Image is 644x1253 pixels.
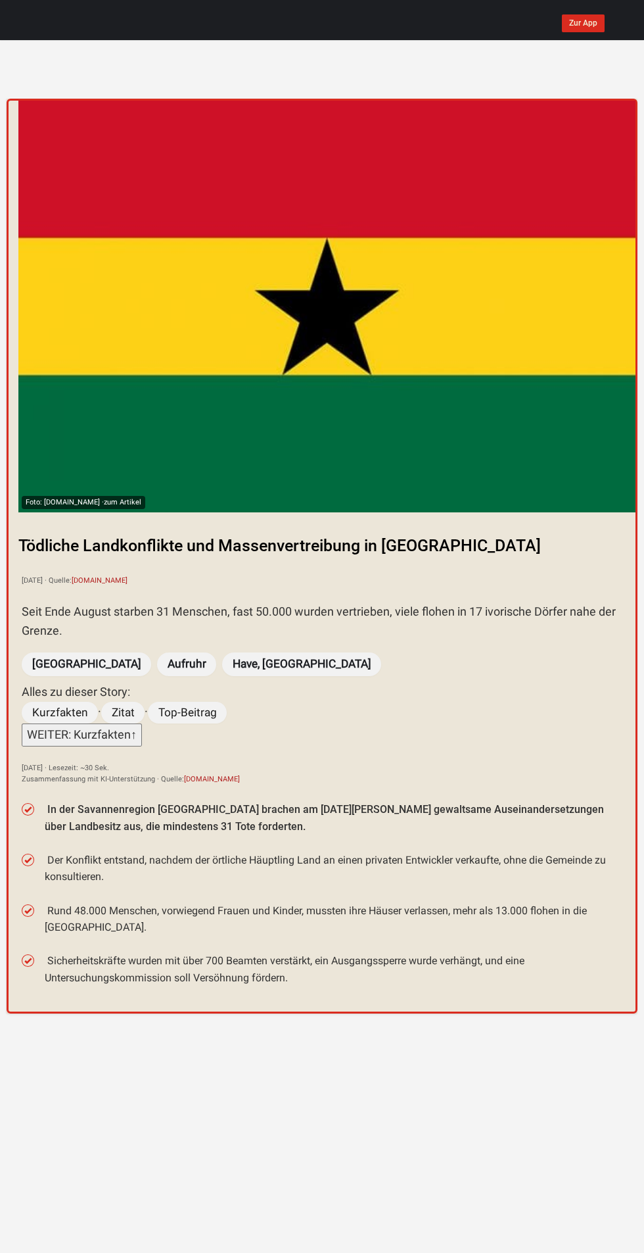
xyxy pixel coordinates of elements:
span: zum Artikel [104,498,141,506]
button: WEITER: Kurzfakten↑ [22,724,142,747]
div: Seit Ende August starben 31 Menschen, fast 50.000 wurden vertrieben, viele flohen in 17 ivorische... [22,602,622,641]
img: Vorschaubild von punchng.com [18,101,635,512]
a: Have, [GEOGRAPHIC_DATA] [233,657,371,670]
div: Foto: [DOMAIN_NAME] · [22,496,145,508]
button: Top-Beitrag [148,702,227,724]
div: · · [22,702,622,724]
button: Kurzfakten [22,702,98,724]
a: Zur App [562,14,605,32]
span: ↑ [131,727,137,741]
button: Zitat [101,702,145,724]
div: [DATE] · Lesezeit: ~30 Sek. Zusammenfassung mit KI-Unterstützung · Quelle: [22,762,622,785]
summary: Tödliche Landkonflikte und Massenvertreibung in [GEOGRAPHIC_DATA] [9,522,635,570]
div: [DATE] · Quelle: [22,575,622,587]
li: Sicherheitskräfte wurden mit über 700 Beamten verstärkt, ein Ausgangssperre wurde verhängt, und e... [45,952,622,986]
li: In der Savannenregion [GEOGRAPHIC_DATA] brachen am [DATE][PERSON_NAME] gewaltsame Auseinandersetz... [45,801,622,835]
a: [DOMAIN_NAME] [72,576,127,585]
a: [DOMAIN_NAME] [184,775,240,783]
li: Der Konflikt entstand, nachdem der örtliche Häuptling Land an einen privaten Entwickler verkaufte... [45,852,622,885]
li: Rund 48.000 Menschen, vorwiegend Frauen und Kinder, mussten ihre Häuser verlassen, mehr als 13.00... [45,902,622,936]
a: Foto: [DOMAIN_NAME] ·zum Artikel [18,101,635,512]
span: Tödliche Landkonflikte und Massenvertreibung in [GEOGRAPHIC_DATA] [18,536,541,555]
a: [GEOGRAPHIC_DATA] [32,657,141,670]
div: Alles zu dieser Story: [22,683,622,702]
a: Aufruhr [168,657,206,670]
